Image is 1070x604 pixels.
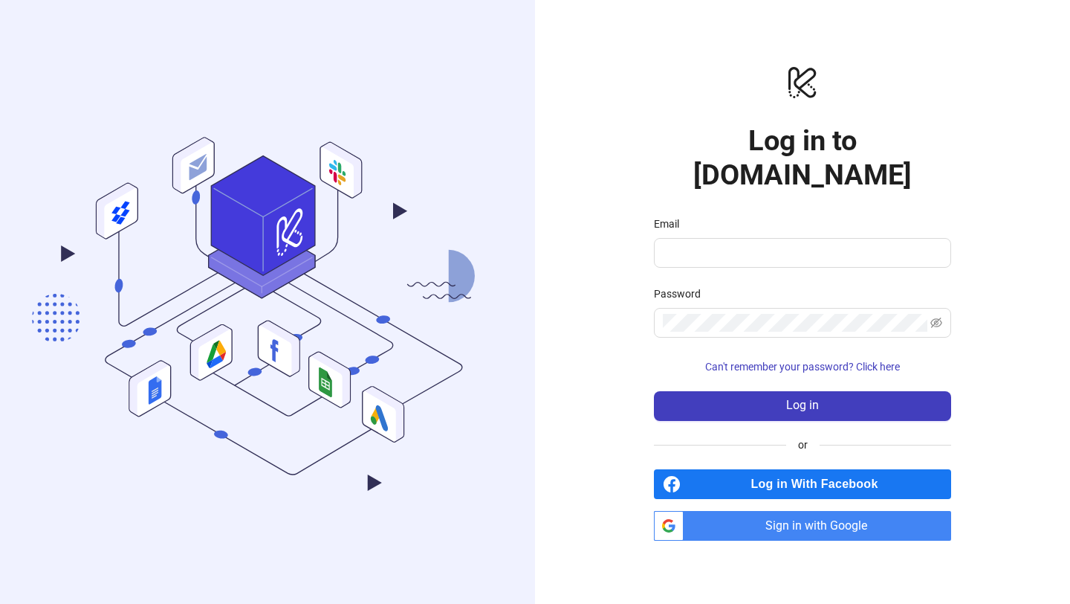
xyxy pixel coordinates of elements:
span: Log in [786,399,819,412]
button: Can't remember your password? Click here [654,356,951,379]
span: Log in With Facebook [687,469,951,499]
span: Can't remember your password? Click here [705,361,900,373]
span: or [786,437,820,453]
label: Password [654,286,710,302]
a: Log in With Facebook [654,469,951,499]
button: Log in [654,391,951,421]
input: Email [663,244,939,262]
input: Password [663,314,927,332]
span: eye-invisible [930,317,942,329]
label: Email [654,216,689,232]
h1: Log in to [DOMAIN_NAME] [654,123,951,192]
a: Sign in with Google [654,511,951,541]
span: Sign in with Google [690,511,951,541]
a: Can't remember your password? Click here [654,361,951,373]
